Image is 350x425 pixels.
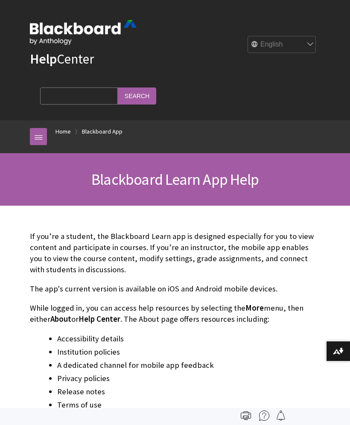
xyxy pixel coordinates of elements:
a: HelpCenter [30,50,94,67]
a: Home [55,126,71,137]
p: If you’re a student, the Blackboard Learn app is designed especially for you to view content and ... [30,231,320,276]
img: Blackboard by Anthology [30,20,137,45]
li: Privacy policies [57,373,320,384]
span: More [245,303,264,313]
li: Terms of use [57,399,320,411]
input: Search [118,87,156,104]
span: About [50,314,71,324]
select: Site Language Selector [248,36,316,53]
li: Institution policies [57,346,320,358]
p: While logged in, you can access help resources by selecting the menu, then either or . The About ... [30,303,320,325]
img: More help [259,410,269,421]
strong: Help [30,50,57,67]
span: Blackboard Learn App Help [91,170,259,189]
img: Print [241,410,251,421]
img: Follow this page [276,410,286,421]
li: Release notes [57,386,320,398]
p: The app's current version is available on iOS and Android mobile devices. [30,283,320,294]
span: Help Center [79,314,120,324]
li: Accessibility details [57,333,320,345]
a: Blackboard App [82,126,122,137]
li: A dedicated channel for mobile app feedback [57,359,320,371]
